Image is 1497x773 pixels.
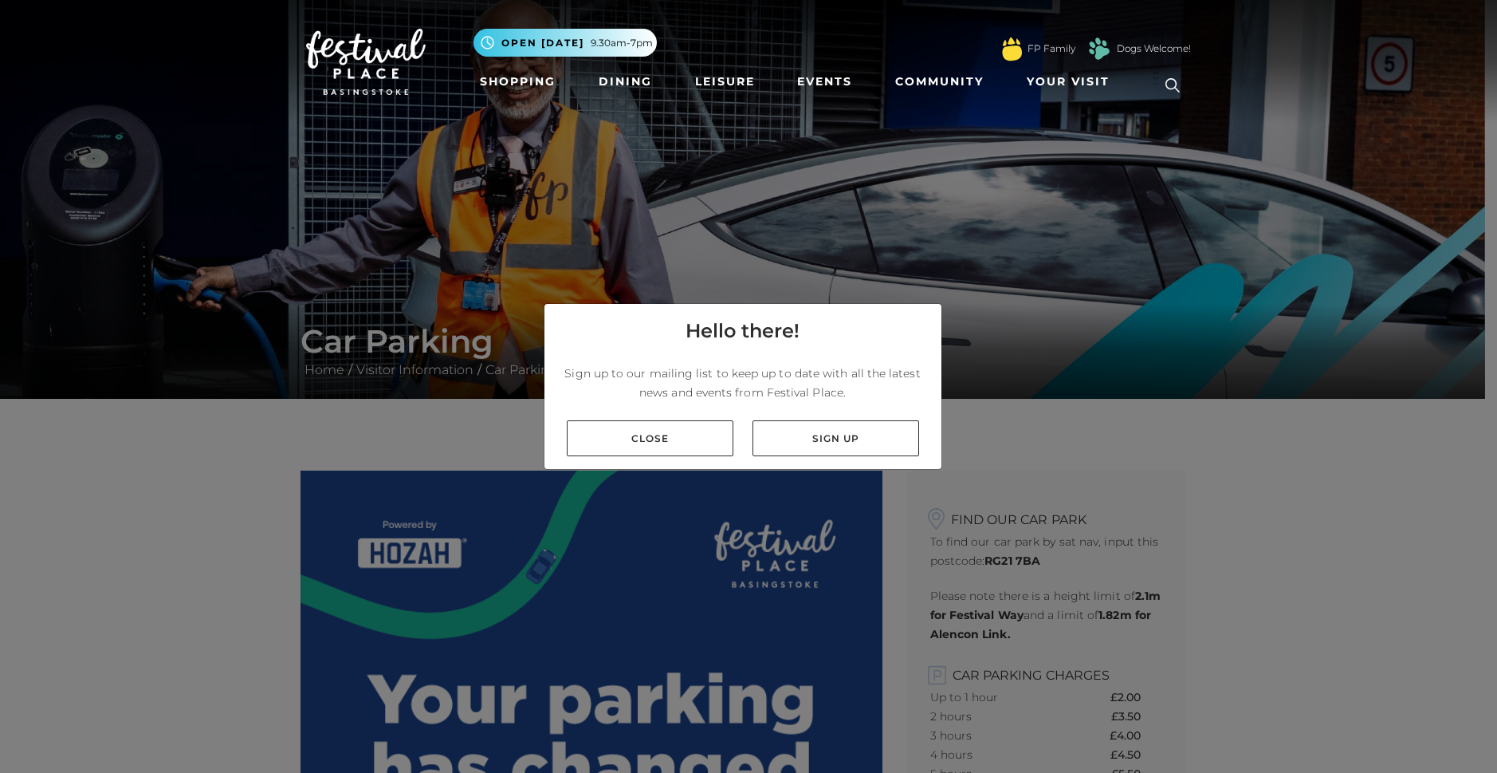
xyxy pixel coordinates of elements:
[557,364,929,402] p: Sign up to our mailing list to keep up to date with all the latest news and events from Festival ...
[1020,67,1124,97] a: Your Visit
[473,67,562,97] a: Shopping
[1027,41,1075,56] a: FP Family
[791,67,859,97] a: Events
[306,29,426,96] img: Festival Place Logo
[501,36,584,50] span: Open [DATE]
[1027,73,1110,90] span: Your Visit
[686,317,800,345] h4: Hello there!
[592,67,658,97] a: Dining
[889,67,990,97] a: Community
[689,67,761,97] a: Leisure
[473,29,657,57] button: Open [DATE] 9.30am-7pm
[591,36,653,50] span: 9.30am-7pm
[567,420,733,456] a: Close
[752,420,919,456] a: Sign up
[1117,41,1191,56] a: Dogs Welcome!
